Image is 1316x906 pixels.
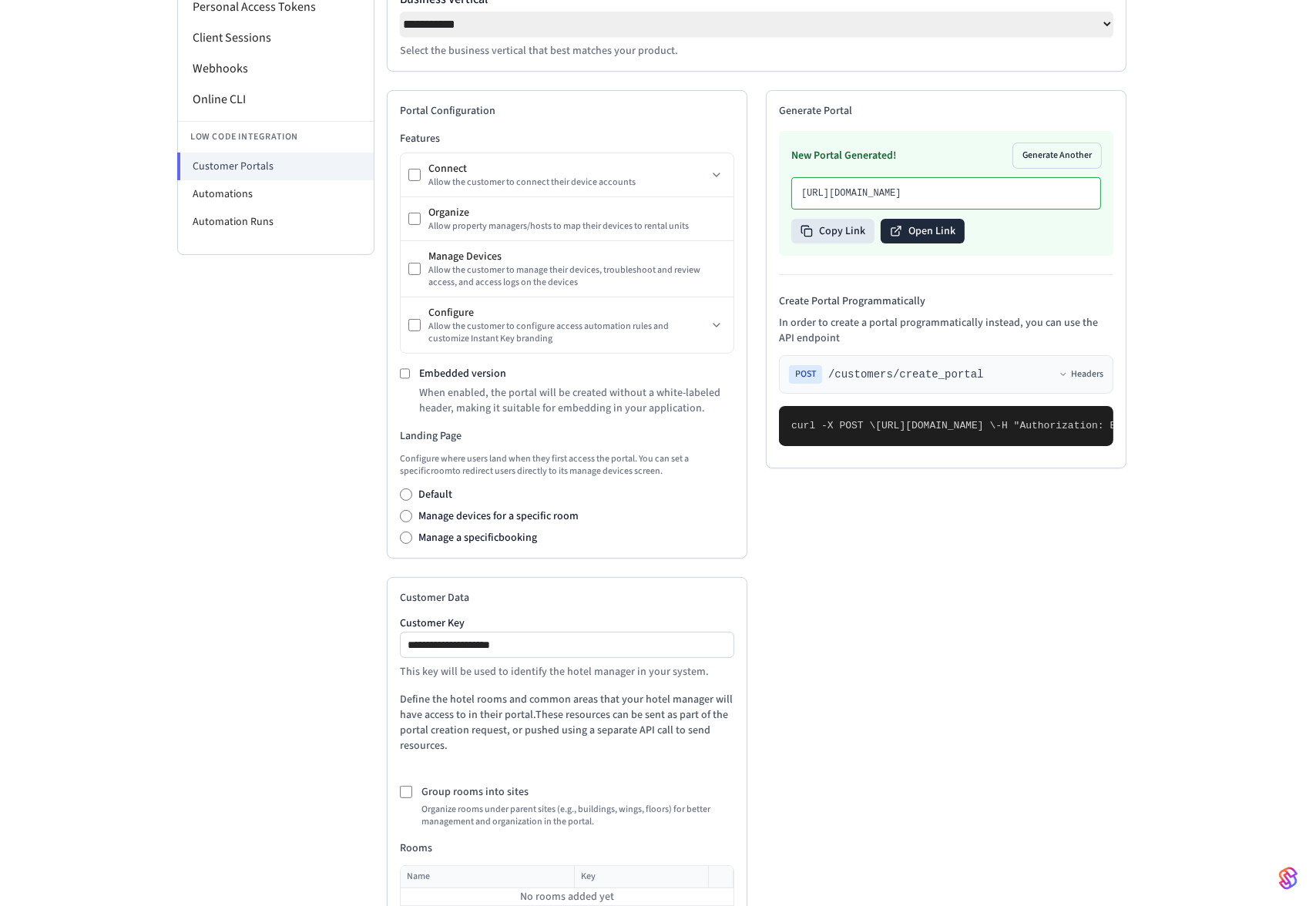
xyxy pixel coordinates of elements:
[178,53,374,84] li: Webhooks
[421,804,734,828] p: Organize rooms under parent sites (e.g., buildings, wings, floors) for better management and orga...
[177,153,374,180] li: Customer Portals
[400,43,1113,59] p: Select the business vertical that best matches your product.
[400,590,734,606] h2: Customer Data
[178,22,374,53] li: Client Sessions
[428,176,707,189] div: Allow the customer to connect their device accounts
[178,84,374,115] li: Online CLI
[400,618,734,629] label: Customer Key
[400,131,734,146] h3: Features
[995,420,1284,431] span: -H "Authorization: Bearer seam_api_key_123456" \
[881,219,965,243] button: Open Link
[801,187,1091,200] p: [URL][DOMAIN_NAME]
[401,888,734,906] td: No rooms added yet
[1059,368,1103,381] button: Headers
[828,367,984,382] span: /customers/create_portal
[791,148,896,163] h3: New Portal Generated!
[875,420,995,431] span: [URL][DOMAIN_NAME] \
[428,249,726,264] div: Manage Devices
[791,219,875,243] button: Copy Link
[428,305,707,320] div: Configure
[421,784,529,800] label: Group rooms into sites
[418,508,579,524] label: Manage devices for a specific room
[779,103,1113,119] h2: Generate Portal
[791,420,875,431] span: curl -X POST \
[428,264,726,289] div: Allow the customer to manage their devices, troubleshoot and review access, and access logs on th...
[1279,866,1298,891] img: SeamLogoGradient.69752ec5.svg
[428,161,707,176] div: Connect
[418,487,452,502] label: Default
[418,530,537,545] label: Manage a specific booking
[400,692,734,753] p: Define the hotel rooms and common areas that your hotel manager will have access to in their port...
[419,366,506,381] label: Embedded version
[401,866,574,888] th: Name
[779,315,1113,346] p: In order to create a portal programmatically instead, you can use the API endpoint
[1013,143,1101,168] button: Generate Another
[779,294,1113,309] h4: Create Portal Programmatically
[178,180,374,208] li: Automations
[400,103,734,119] h2: Portal Configuration
[178,208,374,236] li: Automation Runs
[789,365,822,384] span: POST
[400,664,734,679] p: This key will be used to identify the hotel manager in your system.
[400,841,734,856] h4: Rooms
[400,428,734,444] h3: Landing Page
[574,866,708,888] th: Key
[428,220,726,233] div: Allow property managers/hosts to map their devices to rental units
[178,121,374,153] li: Low Code Integration
[419,385,734,416] p: When enabled, the portal will be created without a white-labeled header, making it suitable for e...
[428,205,726,220] div: Organize
[400,453,734,478] p: Configure where users land when they first access the portal. You can set a specific room to redi...
[428,320,707,345] div: Allow the customer to configure access automation rules and customize Instant Key branding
